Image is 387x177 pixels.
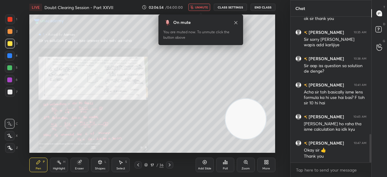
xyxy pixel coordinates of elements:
[304,57,307,61] img: no-rating-badge.077c3623.svg
[214,4,247,11] button: CLASS SETTINGS
[383,22,385,26] p: D
[195,5,208,9] span: unmute
[307,82,344,88] h6: [PERSON_NAME]
[304,16,366,22] div: ok sir thank you
[5,51,18,61] div: 4
[75,167,84,170] div: Eraser
[307,140,344,146] h6: [PERSON_NAME]
[251,4,275,11] button: End Class
[291,17,371,163] div: grid
[5,87,18,97] div: 7
[105,160,106,163] div: L
[5,131,18,141] div: X
[304,147,366,153] div: Okay sir 👍
[383,39,385,43] p: G
[304,63,366,74] div: Sir aap iss question sa solution de denge?
[304,89,366,106] div: Acha sir toh basically isme lens formula ka hi use hai bas? F toh sir 10 hi hai
[5,15,17,24] div: 1
[304,121,366,133] div: [PERSON_NAME] ho raha tha isme calculation ka idk kyu
[5,143,18,153] div: Z
[159,162,164,168] div: 36
[304,31,307,34] img: no-rating-badge.077c3623.svg
[173,19,191,26] div: On mute
[291,0,310,16] p: Chat
[304,142,307,145] img: no-rating-badge.077c3623.svg
[53,167,65,170] div: Highlight
[354,83,366,87] div: 10:41 AM
[5,27,18,36] div: 2
[307,55,344,62] h6: [PERSON_NAME]
[295,82,301,88] img: default.png
[354,57,366,61] div: 10:38 AM
[295,140,301,146] img: default.png
[5,63,18,73] div: 5
[198,167,211,170] div: Add Slide
[354,31,366,34] div: 10:35 AM
[304,115,307,119] img: no-rating-badge.077c3623.svg
[188,4,210,11] button: unmute
[116,167,125,170] div: Select
[262,167,270,170] div: More
[304,84,307,87] img: no-rating-badge.077c3623.svg
[354,141,366,145] div: 10:47 AM
[295,29,301,35] img: default.png
[353,115,366,119] div: 10:45 AM
[149,163,155,167] div: 17
[125,160,127,163] div: S
[295,56,301,62] img: default.png
[163,29,238,40] div: You are muted now. To unmute click the button above
[95,167,105,170] div: Shapes
[156,163,158,167] div: /
[304,37,366,48] div: Sir sorry [PERSON_NAME] wapis add karlijiye
[5,39,18,48] div: 3
[43,160,45,163] div: P
[29,4,42,11] div: LIVE
[5,75,18,85] div: 6
[304,153,366,159] div: Thank you
[44,5,113,10] h4: Doubt Clearing Session - Part XXVII
[383,5,385,9] p: T
[63,160,65,163] div: H
[5,119,18,129] div: C
[307,29,344,35] h6: [PERSON_NAME]
[295,114,301,120] img: default.png
[36,167,41,170] div: Pen
[242,167,250,170] div: Zoom
[307,113,344,120] h6: [PERSON_NAME]
[223,167,228,170] div: Poll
